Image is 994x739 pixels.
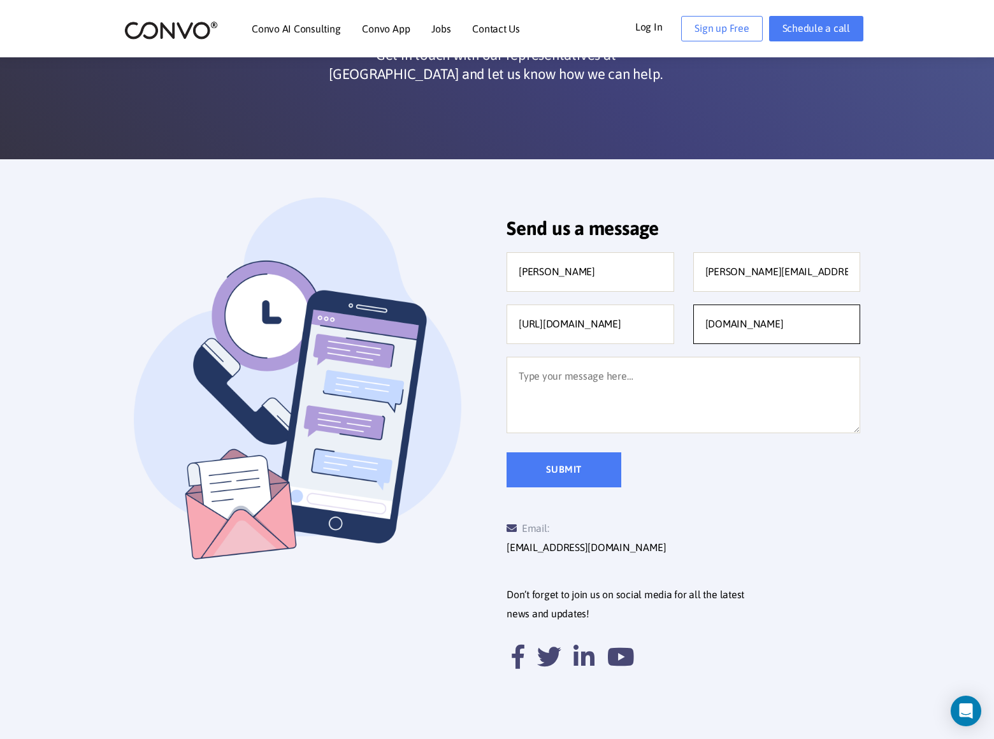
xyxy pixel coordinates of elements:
input: Valid email address* [693,252,861,292]
input: Full name* [507,252,674,292]
a: Sign up Free [681,16,762,41]
a: Convo App [362,24,410,34]
input: Website [507,305,674,344]
p: Get in touch with our representatives at [GEOGRAPHIC_DATA] and let us know how we can help. [324,45,668,83]
a: Convo AI Consulting [252,24,340,34]
a: [EMAIL_ADDRESS][DOMAIN_NAME] [507,538,666,557]
img: logo_2.png [124,20,218,40]
input: Submit [507,452,621,487]
div: Open Intercom Messenger [951,696,981,726]
p: Don’t forget to join us on social media for all the latest news and updates! [507,585,870,624]
h2: Send us a message [507,217,860,249]
a: Log In [635,16,682,36]
a: Contact Us [472,24,520,34]
span: Email: [507,522,549,534]
img: contact_us_left_img.png [134,197,487,578]
a: Jobs [431,24,450,34]
input: Company name* [693,305,861,344]
a: Schedule a call [769,16,863,41]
